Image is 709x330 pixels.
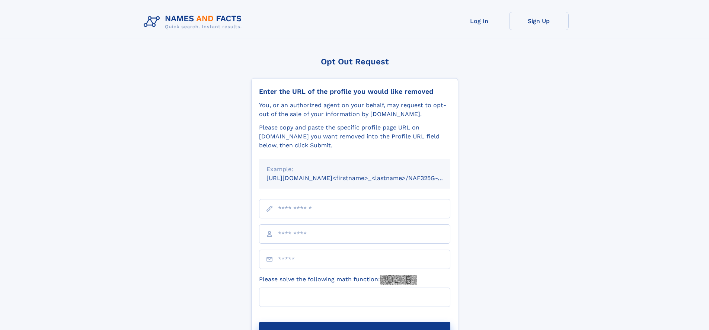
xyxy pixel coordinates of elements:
[251,57,458,66] div: Opt Out Request
[450,12,509,30] a: Log In
[266,165,443,174] div: Example:
[141,12,248,32] img: Logo Names and Facts
[266,174,464,182] small: [URL][DOMAIN_NAME]<firstname>_<lastname>/NAF325G-xxxxxxxx
[259,87,450,96] div: Enter the URL of the profile you would like removed
[259,101,450,119] div: You, or an authorized agent on your behalf, may request to opt-out of the sale of your informatio...
[259,123,450,150] div: Please copy and paste the specific profile page URL on [DOMAIN_NAME] you want removed into the Pr...
[509,12,569,30] a: Sign Up
[259,275,417,285] label: Please solve the following math function:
